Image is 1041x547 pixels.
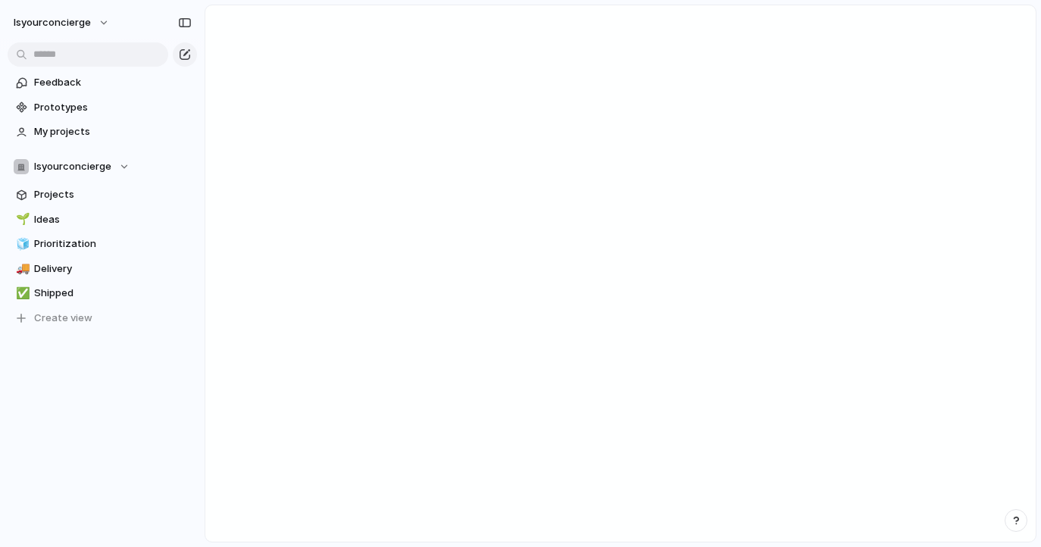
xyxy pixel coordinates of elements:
[14,286,29,301] button: ✅
[14,15,91,30] span: isyourconcierge
[16,260,27,277] div: 🚚
[8,96,197,119] a: Prototypes
[8,208,197,231] a: 🌱Ideas
[14,236,29,252] button: 🧊
[34,236,192,252] span: Prioritization
[8,155,197,178] button: Isyourconcierge
[8,183,197,206] a: Projects
[34,187,192,202] span: Projects
[34,124,192,139] span: My projects
[8,233,197,255] a: 🧊Prioritization
[14,212,29,227] button: 🌱
[34,75,192,90] span: Feedback
[7,11,117,35] button: isyourconcierge
[16,211,27,228] div: 🌱
[8,71,197,94] a: Feedback
[14,261,29,277] button: 🚚
[34,100,192,115] span: Prototypes
[16,285,27,302] div: ✅
[8,120,197,143] a: My projects
[34,212,192,227] span: Ideas
[34,286,192,301] span: Shipped
[8,258,197,280] a: 🚚Delivery
[8,307,197,330] button: Create view
[34,311,92,326] span: Create view
[16,236,27,253] div: 🧊
[8,282,197,305] a: ✅Shipped
[34,261,192,277] span: Delivery
[34,159,111,174] span: Isyourconcierge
